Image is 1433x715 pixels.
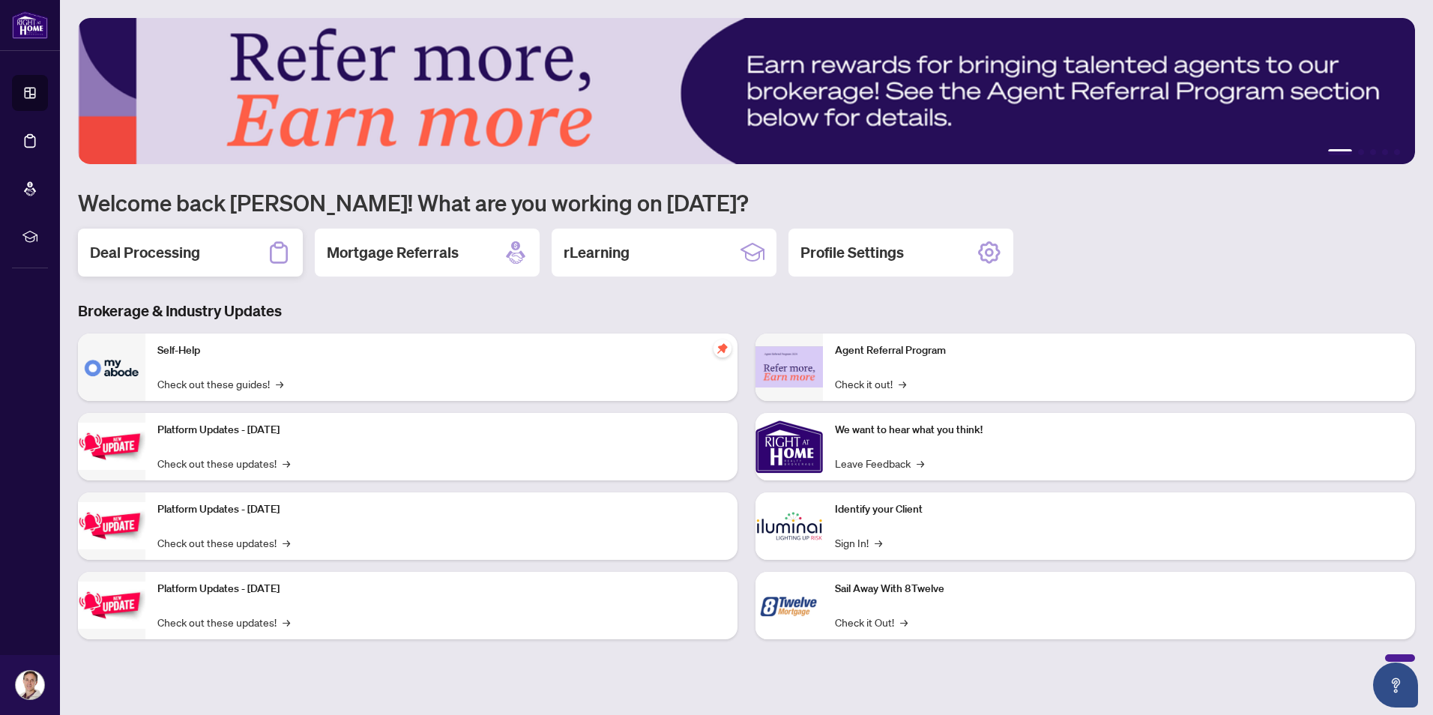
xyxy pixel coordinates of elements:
img: We want to hear what you think! [755,413,823,480]
p: Platform Updates - [DATE] [157,422,725,438]
img: Platform Updates - July 8, 2025 [78,502,145,549]
a: Check out these updates!→ [157,455,290,471]
span: → [283,614,290,630]
h2: Deal Processing [90,242,200,263]
h2: Profile Settings [800,242,904,263]
img: Identify your Client [755,492,823,560]
img: Platform Updates - July 21, 2025 [78,423,145,470]
h2: Mortgage Referrals [327,242,459,263]
h1: Welcome back [PERSON_NAME]! What are you working on [DATE]? [78,188,1415,217]
p: Agent Referral Program [835,343,1403,359]
img: logo [12,11,48,39]
button: 1 [1328,149,1352,155]
a: Sign In!→ [835,534,882,551]
span: → [276,375,283,392]
h3: Brokerage & Industry Updates [78,301,1415,322]
img: Slide 0 [78,18,1415,164]
span: → [283,534,290,551]
a: Check out these updates!→ [157,614,290,630]
button: 5 [1394,149,1400,155]
span: → [875,534,882,551]
span: → [283,455,290,471]
button: Open asap [1373,663,1418,708]
a: Check it out!→ [835,375,906,392]
p: We want to hear what you think! [835,422,1403,438]
p: Identify your Client [835,501,1403,518]
p: Platform Updates - [DATE] [157,501,725,518]
p: Sail Away With 8Twelve [835,581,1403,597]
span: → [900,614,908,630]
img: Platform Updates - June 23, 2025 [78,582,145,629]
a: Leave Feedback→ [835,455,924,471]
button: 4 [1382,149,1388,155]
button: 2 [1358,149,1364,155]
button: 3 [1370,149,1376,155]
span: → [917,455,924,471]
h2: rLearning [564,242,630,263]
img: Self-Help [78,334,145,401]
a: Check out these updates!→ [157,534,290,551]
span: → [899,375,906,392]
p: Platform Updates - [DATE] [157,581,725,597]
a: Check out these guides!→ [157,375,283,392]
a: Check it Out!→ [835,614,908,630]
span: pushpin [714,340,731,357]
img: Agent Referral Program [755,346,823,387]
img: Sail Away With 8Twelve [755,572,823,639]
img: Profile Icon [16,671,44,699]
p: Self-Help [157,343,725,359]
